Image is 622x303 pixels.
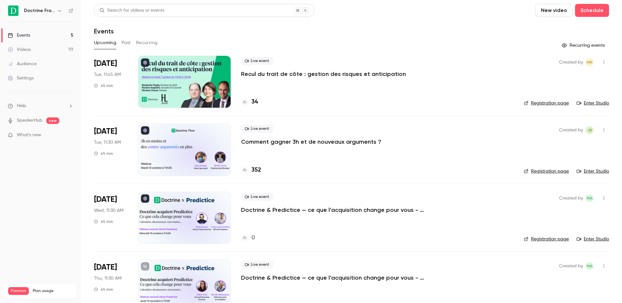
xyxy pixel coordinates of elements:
span: Tue, 11:30 AM [94,139,121,146]
span: Thu, 11:30 AM [94,275,121,282]
div: Oct 7 Tue, 11:45 AM (Europe/Paris) [94,56,128,108]
img: Doctrine France [8,6,18,16]
button: Past [121,38,131,48]
span: [DATE] [94,58,117,69]
div: Audience [8,61,37,67]
div: 45 min [94,287,113,292]
a: 0 [241,234,255,242]
span: Created by [559,262,583,270]
span: MA [587,194,593,202]
h4: 34 [251,98,258,106]
span: Marie Agard [586,262,593,270]
span: Help [17,103,26,109]
button: Upcoming [94,38,116,48]
span: Wed, 11:30 AM [94,207,123,214]
div: Videos [8,46,31,53]
h6: Doctrine France [24,7,54,14]
span: JB [587,126,592,134]
span: Created by [559,126,583,134]
div: Oct 15 Wed, 11:30 AM (Europe/Paris) [94,192,128,244]
a: Registration page [524,100,569,106]
button: Recurring [136,38,158,48]
iframe: Noticeable Trigger [65,132,73,138]
a: SpeakerHub [17,117,42,124]
button: New video [536,4,572,17]
span: MR [587,58,593,66]
span: [DATE] [94,262,117,273]
button: Schedule [575,4,609,17]
span: Live event [241,261,273,269]
button: Recurring events [559,40,609,51]
a: Enter Studio [577,168,609,175]
h4: 0 [251,234,255,242]
span: Live event [241,125,273,133]
div: 45 min [94,219,113,224]
a: Registration page [524,236,569,242]
span: Marguerite Rubin de Cervens [586,58,593,66]
span: Live event [241,193,273,201]
span: Premium [8,287,29,295]
a: Doctrine & Predictice — ce que l’acquisition change pour vous - Session 1 [241,206,435,214]
div: Search for videos or events [99,7,164,14]
div: Settings [8,75,34,81]
span: Justine Burel [586,126,593,134]
span: Created by [559,194,583,202]
a: 352 [241,166,261,175]
span: [DATE] [94,126,117,137]
span: [DATE] [94,194,117,205]
a: 34 [241,98,258,106]
span: MA [587,262,593,270]
h1: Events [94,27,114,35]
span: What's new [17,132,41,139]
div: 45 min [94,151,113,156]
a: Registration page [524,168,569,175]
a: Recul du trait de côte : gestion des risques et anticipation [241,70,406,78]
h4: 352 [251,166,261,175]
div: 45 min [94,83,113,88]
span: Tue, 11:45 AM [94,71,121,78]
li: help-dropdown-opener [8,103,73,109]
div: Oct 14 Tue, 11:30 AM (Europe/Paris) [94,124,128,176]
span: Created by [559,58,583,66]
a: Enter Studio [577,236,609,242]
a: Enter Studio [577,100,609,106]
a: Doctrine & Predictice — ce que l’acquisition change pour vous - Session 2 [241,274,435,282]
span: new [46,117,59,124]
a: Comment gagner 3h et de nouveaux arguments ? [241,138,381,146]
span: Live event [241,57,273,65]
span: Marie Agard [586,194,593,202]
div: Events [8,32,30,39]
span: Plan usage [33,288,73,294]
